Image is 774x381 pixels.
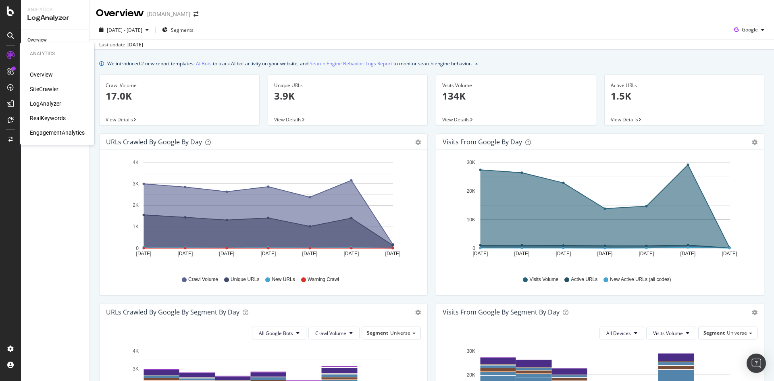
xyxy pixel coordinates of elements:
[514,251,530,256] text: [DATE]
[315,330,346,337] span: Crawl Volume
[30,114,66,122] a: RealKeywords
[30,50,85,57] div: Analytics
[231,276,259,283] span: Unique URLs
[107,27,142,33] span: [DATE] - [DATE]
[703,329,725,336] span: Segment
[261,251,276,256] text: [DATE]
[136,251,152,256] text: [DATE]
[443,156,755,269] svg: A chart.
[529,276,558,283] span: Visits Volume
[752,139,757,145] div: gear
[308,276,339,283] span: Warning Crawl
[727,329,747,336] span: Universe
[385,251,401,256] text: [DATE]
[27,13,83,23] div: LogAnalyzer
[442,82,590,89] div: Visits Volume
[193,11,198,17] div: arrow-right-arrow-left
[106,116,133,123] span: View Details
[442,89,590,103] p: 134K
[27,36,83,44] a: Overview
[259,330,293,337] span: All Google Bots
[310,59,392,68] a: Search Engine Behavior: Logs Report
[680,251,696,256] text: [DATE]
[30,71,53,79] a: Overview
[274,89,422,103] p: 3.9K
[107,59,472,68] div: We introduced 2 new report templates: to track AI bot activity on your website, and to monitor se...
[473,251,488,256] text: [DATE]
[415,310,421,315] div: gear
[99,41,143,48] div: Last update
[606,330,631,337] span: All Devices
[272,276,295,283] span: New URLs
[27,6,83,13] div: Analytics
[367,329,388,336] span: Segment
[442,116,470,123] span: View Details
[599,327,644,339] button: All Devices
[646,327,696,339] button: Visits Volume
[196,59,212,68] a: AI Bots
[133,348,139,354] text: 4K
[610,276,671,283] span: New Active URLs (all codes)
[133,181,139,187] text: 3K
[639,251,654,256] text: [DATE]
[742,26,758,33] span: Google
[133,224,139,230] text: 1K
[467,217,475,223] text: 10K
[219,251,235,256] text: [DATE]
[467,188,475,194] text: 20K
[30,129,85,137] a: EngagementAnalytics
[106,138,202,146] div: URLs Crawled by Google by day
[133,366,139,372] text: 3K
[571,276,597,283] span: Active URLs
[106,82,253,89] div: Crawl Volume
[133,202,139,208] text: 2K
[133,160,139,165] text: 4K
[106,89,253,103] p: 17.0K
[415,139,421,145] div: gear
[188,276,218,283] span: Crawl Volume
[467,160,475,165] text: 30K
[556,251,571,256] text: [DATE]
[252,327,306,339] button: All Google Bots
[99,59,764,68] div: info banner
[302,251,318,256] text: [DATE]
[611,89,758,103] p: 1.5K
[611,82,758,89] div: Active URLs
[106,156,418,269] svg: A chart.
[30,85,58,93] a: SiteCrawler
[443,138,522,146] div: Visits from Google by day
[443,308,560,316] div: Visits from Google By Segment By Day
[653,330,683,337] span: Visits Volume
[159,23,197,36] button: Segments
[96,23,152,36] button: [DATE] - [DATE]
[473,58,480,69] button: close banner
[752,310,757,315] div: gear
[178,251,193,256] text: [DATE]
[597,251,613,256] text: [DATE]
[467,348,475,354] text: 30K
[472,246,475,251] text: 0
[344,251,359,256] text: [DATE]
[96,6,144,20] div: Overview
[30,100,61,108] a: LogAnalyzer
[731,23,768,36] button: Google
[274,116,302,123] span: View Details
[274,82,422,89] div: Unique URLs
[106,308,239,316] div: URLs Crawled by Google By Segment By Day
[611,116,638,123] span: View Details
[127,41,143,48] div: [DATE]
[171,27,193,33] span: Segments
[27,36,47,44] div: Overview
[147,10,190,18] div: [DOMAIN_NAME]
[390,329,410,336] span: Universe
[136,246,139,251] text: 0
[747,354,766,373] div: Open Intercom Messenger
[467,372,475,378] text: 20K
